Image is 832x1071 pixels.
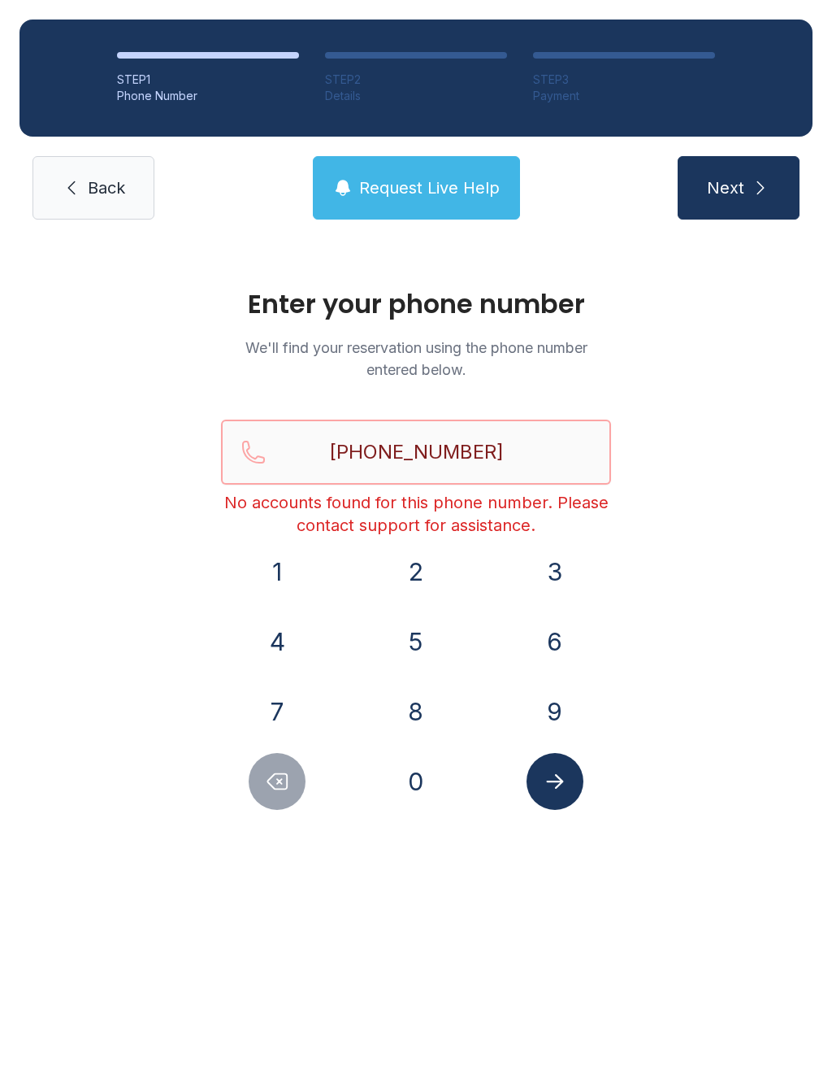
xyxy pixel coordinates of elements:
[359,176,500,199] span: Request Live Help
[88,176,125,199] span: Back
[526,683,583,740] button: 9
[388,613,444,670] button: 5
[388,683,444,740] button: 8
[249,753,305,810] button: Delete number
[526,753,583,810] button: Submit lookup form
[526,613,583,670] button: 6
[707,176,744,199] span: Next
[325,88,507,104] div: Details
[221,337,611,381] p: We'll find your reservation using the phone number entered below.
[221,491,611,537] div: No accounts found for this phone number. Please contact support for assistance.
[249,613,305,670] button: 4
[249,543,305,600] button: 1
[221,291,611,317] h1: Enter your phone number
[221,420,611,485] input: Reservation phone number
[117,88,299,104] div: Phone Number
[526,543,583,600] button: 3
[249,683,305,740] button: 7
[533,88,715,104] div: Payment
[388,543,444,600] button: 2
[325,72,507,88] div: STEP 2
[117,72,299,88] div: STEP 1
[533,72,715,88] div: STEP 3
[388,753,444,810] button: 0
